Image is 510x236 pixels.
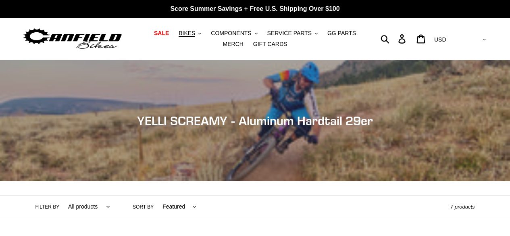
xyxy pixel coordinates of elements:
button: BIKES [175,28,205,39]
span: 7 products [450,204,475,210]
a: MERCH [219,39,248,50]
img: Canfield Bikes [22,26,123,52]
span: MERCH [223,41,244,48]
span: COMPONENTS [211,30,251,37]
span: GIFT CARDS [253,41,287,48]
a: GG PARTS [323,28,360,39]
button: COMPONENTS [207,28,261,39]
span: YELLI SCREAMY - Aluminum Hardtail 29er [137,113,373,128]
span: SERVICE PARTS [267,30,312,37]
button: SERVICE PARTS [263,28,322,39]
span: BIKES [179,30,195,37]
a: SALE [150,28,173,39]
label: Sort by [133,203,154,211]
label: Filter by [35,203,60,211]
span: SALE [154,30,169,37]
span: GG PARTS [327,30,356,37]
a: GIFT CARDS [249,39,291,50]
